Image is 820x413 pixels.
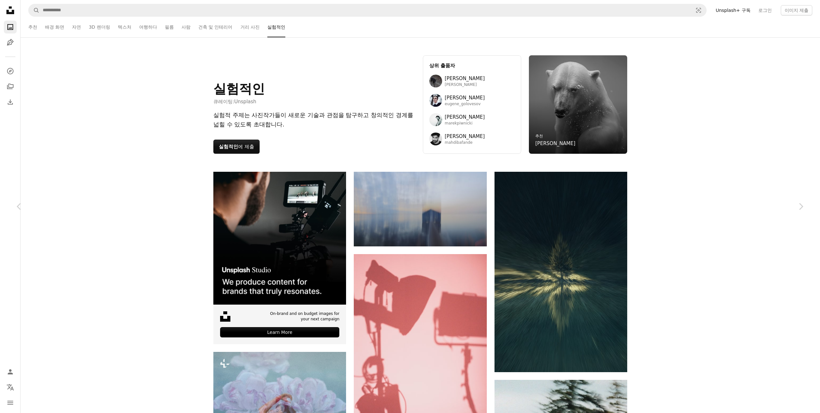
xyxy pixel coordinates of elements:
img: file-1715652217532-464736461acbimage [213,172,346,305]
button: Unsplash 검색 [29,4,40,16]
a: 추천 [28,17,37,37]
a: Unsplash [234,99,256,105]
a: 로그인 / 가입 [4,365,17,378]
a: On-brand and on budget images for your next campaignLearn More [213,172,346,344]
span: 큐레이팅: [213,98,265,106]
span: [PERSON_NAME] [445,133,485,140]
a: 여행하다 [139,17,157,37]
img: 사용자 Wolfgang Hasselmann의 아바타 [429,75,442,87]
a: 사용자 Eugene Golovesov의 아바타[PERSON_NAME]eugene_golovesov [429,94,515,107]
img: 해질녘의 물에 비친 추상적인 건물 [354,172,486,246]
img: 광선이 있는 들판의 한 그루의 나무. [495,172,627,372]
a: 일러스트 [4,36,17,49]
a: 다운로드 내역 [4,96,17,108]
span: mahdibafande [445,140,485,145]
div: 실험적 주제는 사진작가들이 새로운 기술과 관점을 탐구하고 창의적인 경계를 넓힐 수 있도록 초대합니다. [213,111,415,129]
a: 사람 [182,17,191,37]
div: Learn More [220,327,339,337]
span: On-brand and on budget images for your next campaign [266,311,339,322]
span: [PERSON_NAME] [445,75,485,82]
span: [PERSON_NAME] [445,82,485,87]
button: 이미지 제출 [781,5,812,15]
span: marekpiwnicki [445,121,485,126]
a: 광선이 있는 들판의 한 그루의 나무. [495,269,627,275]
a: 사진 [4,21,17,33]
a: 자연 [72,17,81,37]
img: 사용자 Mahdi Bafande의 아바타 [429,133,442,145]
img: 사용자 Marek Piwnicki의 아바타 [429,113,442,126]
button: 시각적 검색 [691,4,706,16]
a: 다음 [781,176,820,237]
a: 3D 렌더링 [89,17,110,37]
button: 언어 [4,381,17,394]
a: 거리 사진 [240,17,260,37]
button: 메뉴 [4,396,17,409]
a: 배경 화면 [45,17,64,37]
img: 사용자 Eugene Golovesov의 아바타 [429,94,442,107]
a: 탐색 [4,65,17,78]
a: 벽에 있는 스튜디오 조명 장비의 그림자. [354,351,486,357]
span: [PERSON_NAME] [445,113,485,121]
button: 실험적인에 제출 [213,140,260,154]
strong: 실험적인 [219,144,238,150]
img: file-1631678316303-ed18b8b5cb9cimage [220,311,230,322]
a: 텍스처 [118,17,131,37]
a: 필름 [165,17,174,37]
a: 사용자 Mahdi Bafande의 아바타[PERSON_NAME]mahdibafande [429,133,515,145]
h3: 상위 출품자 [429,62,515,69]
h1: 실험적인 [213,81,265,96]
a: 컬렉션 [4,80,17,93]
span: eugene_golovesov [445,102,485,107]
span: [PERSON_NAME] [445,94,485,102]
a: 건축 및 인테리어 [198,17,233,37]
a: Unsplash+ 구독 [712,5,754,15]
a: 추천 [535,134,543,138]
a: 커다란 분홍색 꽃으로 가려진 여자의 머리 [213,402,346,408]
a: 해질녘의 물에 비친 추상적인 건물 [354,206,486,212]
a: [PERSON_NAME] [535,140,575,147]
form: 사이트 전체에서 이미지 찾기 [28,4,707,17]
a: 사용자 Wolfgang Hasselmann의 아바타[PERSON_NAME][PERSON_NAME] [429,75,515,87]
a: 로그인 [754,5,776,15]
a: 사용자 Marek Piwnicki의 아바타[PERSON_NAME]marekpiwnicki [429,113,515,126]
